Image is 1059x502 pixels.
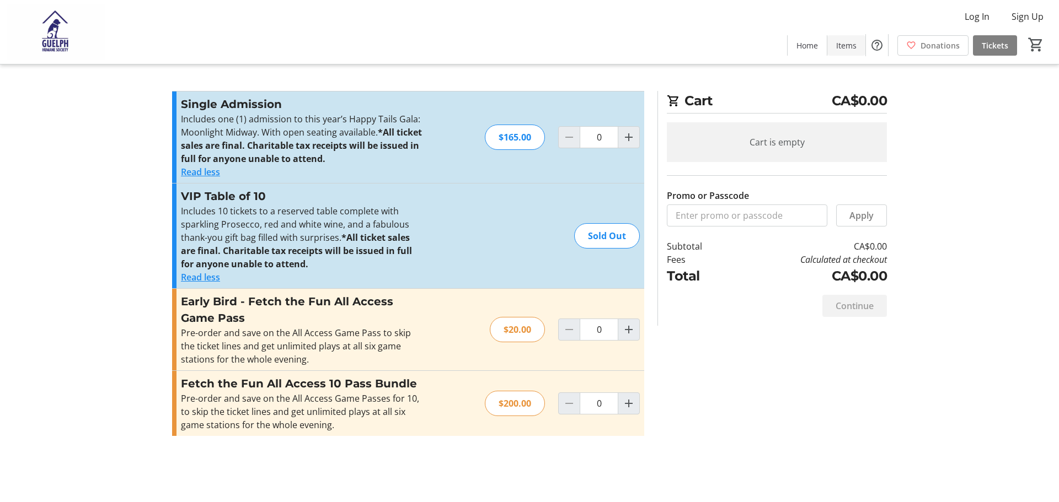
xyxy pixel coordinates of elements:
[731,240,887,253] td: CA$0.00
[618,127,639,148] button: Increment by one
[827,35,865,56] a: Items
[866,34,888,56] button: Help
[788,35,827,56] a: Home
[181,188,422,204] h3: VIP Table of 10
[181,375,422,392] h3: Fetch the Fun All Access 10 Pass Bundle
[897,35,969,56] a: Donations
[490,317,545,342] div: $20.00
[731,253,887,266] td: Calculated at checkout
[181,165,220,179] button: Read less
[921,40,960,51] span: Donations
[580,392,618,414] input: Fetch the Fun All Access 10 Pass Bundle Quantity
[849,209,874,222] span: Apply
[667,240,731,253] td: Subtotal
[181,271,220,284] button: Read less
[731,266,887,286] td: CA$0.00
[965,10,990,23] span: Log In
[181,293,422,326] h3: Early Bird - Fetch the Fun All Access Game Pass
[181,392,422,431] div: Pre-order and save on the All Access Game Passes for 10, to skip the ticket lines and get unlimit...
[1003,8,1052,25] button: Sign Up
[1012,10,1044,23] span: Sign Up
[836,204,887,226] button: Apply
[973,35,1017,56] a: Tickets
[181,96,422,112] h3: Single Admission
[181,126,422,165] strong: *All ticket sales are final. Charitable tax receipts will be issued in full for anyone unable to ...
[667,204,827,226] input: Enter promo or passcode
[796,40,818,51] span: Home
[580,126,618,148] input: Single Admission Quantity
[181,326,422,366] div: Pre-order and save on the All Access Game Pass to skip the ticket lines and get unlimited plays a...
[982,40,1008,51] span: Tickets
[574,223,640,249] div: Sold Out
[618,393,639,414] button: Increment by one
[181,204,422,271] p: Includes 10 tickets to a reserved table complete with sparkling Prosecco, red and white wine, and...
[181,231,412,270] strong: *All ticket sales are final. Charitable tax receipts will be issued in full for anyone unable to ...
[836,40,857,51] span: Items
[956,8,998,25] button: Log In
[181,112,422,165] p: Includes one (1) admission to this year’s Happy Tails Gala: Moonlight Midway. With open seating a...
[1026,35,1046,55] button: Cart
[667,122,887,162] div: Cart is empty
[618,319,639,340] button: Increment by one
[7,4,105,60] img: Guelph Humane Society 's Logo
[832,91,887,111] span: CA$0.00
[485,125,545,150] div: $165.00
[667,253,731,266] td: Fees
[667,91,887,114] h2: Cart
[667,189,749,202] label: Promo or Passcode
[580,319,618,341] input: Early Bird - Fetch the Fun All Access Game Pass Quantity
[667,266,731,286] td: Total
[485,391,545,416] div: $200.00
